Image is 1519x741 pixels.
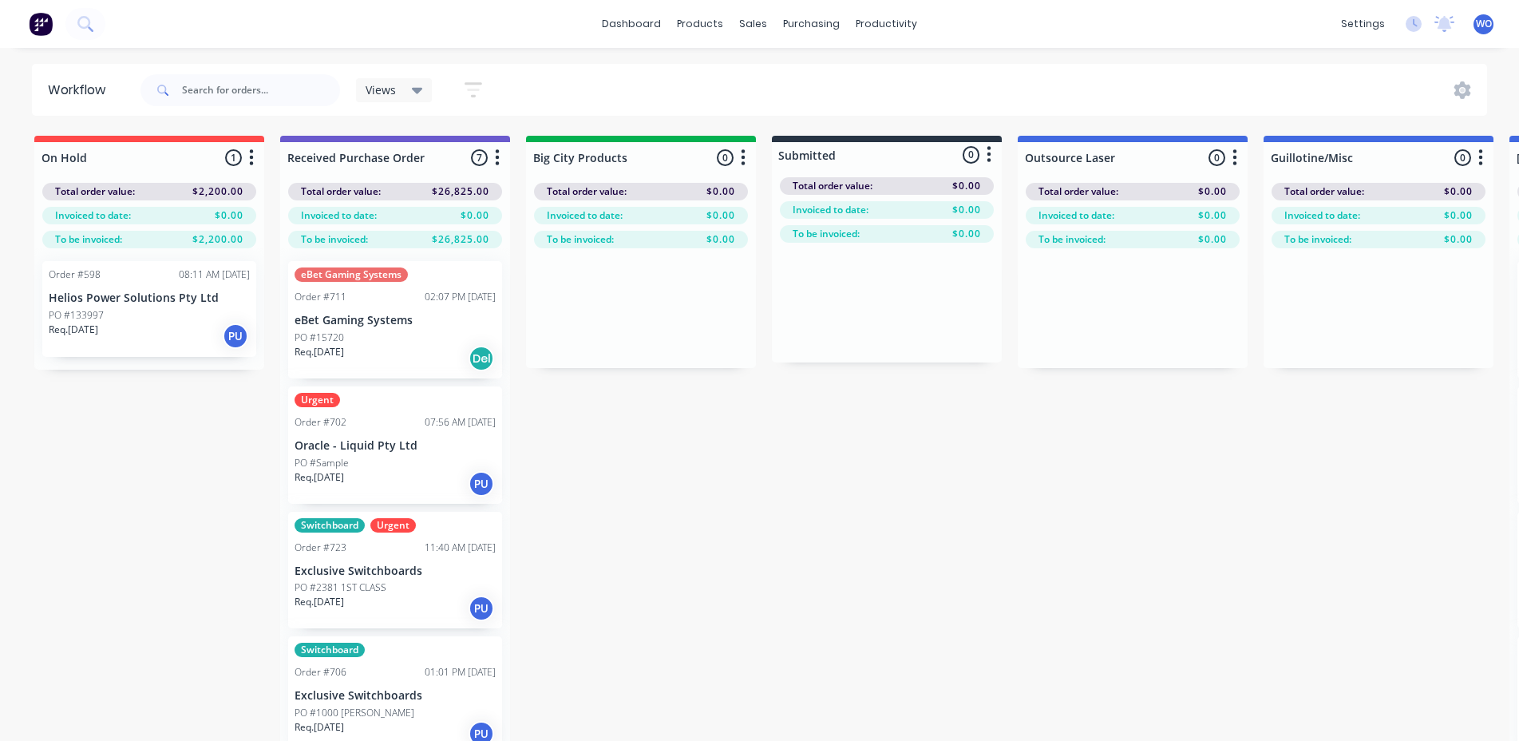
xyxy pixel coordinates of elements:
div: 08:11 AM [DATE] [179,267,250,282]
div: Workflow [48,81,113,100]
span: Invoiced to date: [793,203,868,217]
span: $0.00 [706,184,735,199]
p: eBet Gaming Systems [295,314,496,327]
p: Exclusive Switchboards [295,565,496,578]
span: To be invoiced: [1284,232,1351,247]
div: sales [731,12,775,36]
span: $0.00 [1198,184,1227,199]
span: To be invoiced: [793,227,860,241]
div: PU [223,323,248,349]
span: Total order value: [793,179,872,193]
span: $0.00 [952,227,981,241]
span: Views [366,81,396,98]
p: Req. [DATE] [295,595,344,609]
div: Urgent [295,393,340,407]
span: $2,200.00 [192,232,243,247]
span: $0.00 [461,208,489,223]
div: PU [469,471,494,497]
div: Order #598 [49,267,101,282]
div: UrgentOrder #70207:56 AM [DATE]Oracle - Liquid Pty LtdPO #SampleReq.[DATE]PU [288,386,502,504]
div: Order #723 [295,541,346,555]
p: PO #Sample [295,456,349,470]
span: $0.00 [706,208,735,223]
div: purchasing [775,12,848,36]
span: $0.00 [1198,232,1227,247]
span: $0.00 [1444,184,1473,199]
div: SwitchboardUrgentOrder #72311:40 AM [DATE]Exclusive SwitchboardsPO #2381 1ST CLASSReq.[DATE]PU [288,512,502,629]
span: $0.00 [706,232,735,247]
span: $26,825.00 [432,232,489,247]
div: Order #706 [295,665,346,680]
img: Factory [29,12,53,36]
div: Urgent [370,518,416,533]
span: Invoiced to date: [1284,208,1360,223]
div: Order #59808:11 AM [DATE]Helios Power Solutions Pty LtdPO #133997Req.[DATE]PU [42,261,256,357]
p: PO #133997 [49,308,104,323]
span: Total order value: [1284,184,1364,199]
p: Req. [DATE] [49,323,98,337]
div: productivity [848,12,925,36]
span: Total order value: [55,184,135,199]
span: $0.00 [1444,232,1473,247]
div: PU [469,596,494,621]
span: $26,825.00 [432,184,489,199]
span: Invoiced to date: [55,208,131,223]
p: Oracle - Liquid Pty Ltd [295,439,496,453]
span: Total order value: [301,184,381,199]
span: To be invoiced: [301,232,368,247]
span: Invoiced to date: [547,208,623,223]
div: 07:56 AM [DATE] [425,415,496,430]
div: 01:01 PM [DATE] [425,665,496,680]
a: dashboard [594,12,669,36]
div: products [669,12,731,36]
span: $0.00 [952,203,981,217]
div: eBet Gaming Systems [295,267,408,282]
p: Exclusive Switchboards [295,689,496,703]
div: Switchboard [295,518,365,533]
p: PO #15720 [295,331,344,345]
div: 02:07 PM [DATE] [425,290,496,304]
span: To be invoiced: [55,232,122,247]
span: Total order value: [1038,184,1118,199]
div: Del [469,346,494,371]
div: Order #702 [295,415,346,430]
span: $0.00 [952,179,981,193]
span: Total order value: [547,184,627,199]
span: Invoiced to date: [301,208,377,223]
span: $0.00 [215,208,243,223]
p: Req. [DATE] [295,720,344,735]
span: Invoiced to date: [1038,208,1114,223]
span: $0.00 [1198,208,1227,223]
span: $2,200.00 [192,184,243,199]
div: 11:40 AM [DATE] [425,541,496,555]
div: Switchboard [295,643,365,657]
span: $0.00 [1444,208,1473,223]
p: PO #2381 1ST CLASS [295,581,386,595]
span: WO [1476,17,1492,31]
p: Req. [DATE] [295,345,344,359]
p: Helios Power Solutions Pty Ltd [49,291,250,305]
span: To be invoiced: [547,232,614,247]
p: PO #1000 [PERSON_NAME] [295,706,414,720]
input: Search for orders... [182,74,340,106]
span: To be invoiced: [1038,232,1106,247]
div: Order #711 [295,290,346,304]
p: Req. [DATE] [295,470,344,485]
div: eBet Gaming SystemsOrder #71102:07 PM [DATE]eBet Gaming SystemsPO #15720Req.[DATE]Del [288,261,502,378]
div: settings [1333,12,1393,36]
